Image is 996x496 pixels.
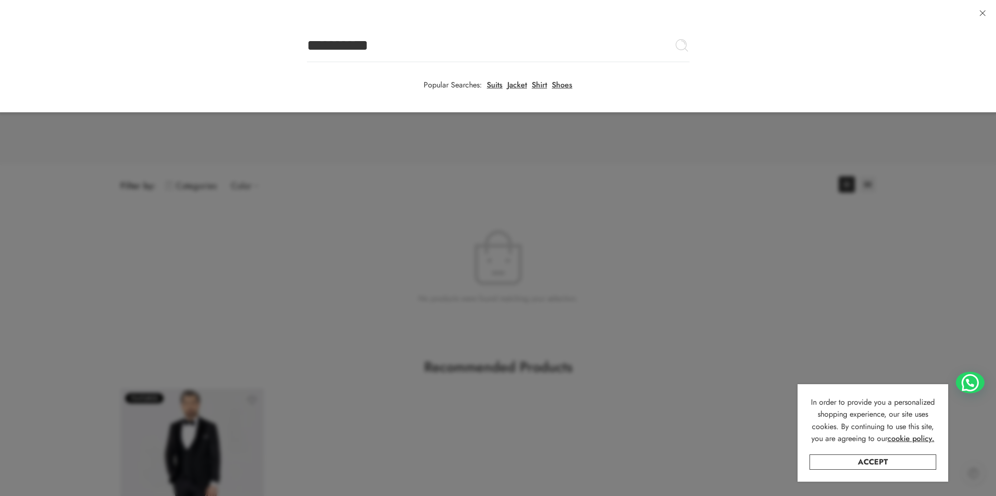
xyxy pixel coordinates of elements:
[532,81,547,89] a: Shirt
[810,454,936,470] a: Accept
[887,432,934,445] a: cookie policy.
[811,397,935,444] span: In order to provide you a personalized shopping experience, our site uses cookies. By continuing ...
[424,81,482,89] span: Popular Searches:
[487,81,503,89] a: Suits
[552,81,572,89] a: Shoes
[974,5,991,22] a: Close search
[507,81,527,89] a: Jacket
